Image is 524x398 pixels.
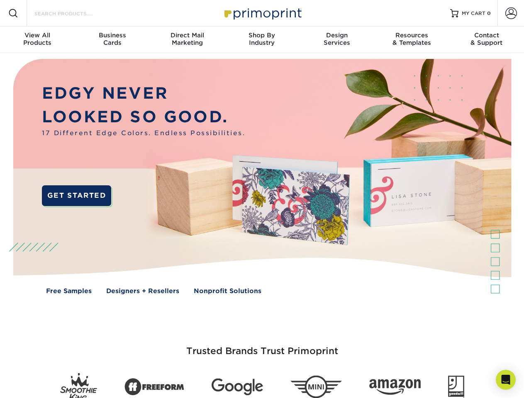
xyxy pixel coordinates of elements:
span: Resources [374,32,449,39]
span: 17 Different Edge Colors. Endless Possibilities. [42,129,245,138]
img: Google [212,379,263,396]
span: Business [75,32,149,39]
img: Primoprint [221,4,304,22]
a: GET STARTED [42,185,111,206]
div: & Templates [374,32,449,46]
a: Resources& Templates [374,27,449,53]
span: Shop By [224,32,299,39]
span: Contact [449,32,524,39]
div: Services [300,32,374,46]
p: EDGY NEVER [42,82,245,105]
div: Industry [224,32,299,46]
a: BusinessCards [75,27,149,53]
span: Direct Mail [150,32,224,39]
a: DesignServices [300,27,374,53]
input: SEARCH PRODUCTS..... [34,8,115,18]
div: & Support [449,32,524,46]
span: Design [300,32,374,39]
iframe: Google Customer Reviews [2,373,71,395]
div: Cards [75,32,149,46]
div: Open Intercom Messenger [496,370,516,390]
span: 0 [487,10,491,16]
p: LOOKED SO GOOD. [42,105,245,129]
a: Free Samples [46,286,92,296]
a: Shop ByIndustry [224,27,299,53]
img: Goodwill [448,376,464,398]
a: Designers + Resellers [106,286,179,296]
a: Direct MailMarketing [150,27,224,53]
span: MY CART [462,10,485,17]
a: Contact& Support [449,27,524,53]
a: Nonprofit Solutions [194,286,261,296]
h3: Trusted Brands Trust Primoprint [19,326,505,366]
img: Amazon [369,379,421,395]
div: Marketing [150,32,224,46]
